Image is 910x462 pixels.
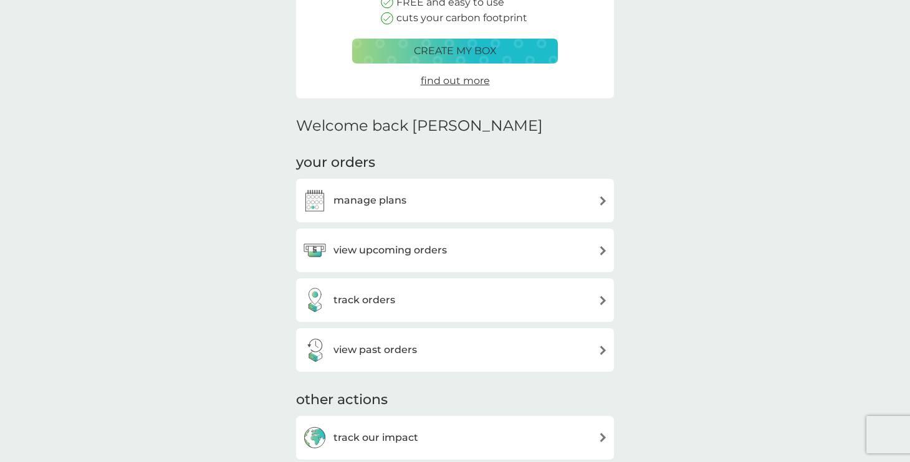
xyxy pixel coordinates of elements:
a: find out more [421,73,490,89]
h3: manage plans [333,192,406,209]
h3: view past orders [333,342,417,358]
h2: Welcome back [PERSON_NAME] [296,117,543,135]
img: arrow right [598,246,608,255]
p: cuts your carbon footprint [396,10,527,26]
h3: track orders [333,292,395,308]
span: find out more [421,75,490,87]
p: create my box [414,43,497,59]
h3: view upcoming orders [333,242,447,258]
img: arrow right [598,296,608,305]
img: arrow right [598,346,608,355]
h3: your orders [296,153,375,172]
button: create my box [352,39,558,64]
h3: other actions [296,390,388,410]
h3: track our impact [333,430,418,446]
img: arrow right [598,433,608,442]
img: arrow right [598,196,608,205]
